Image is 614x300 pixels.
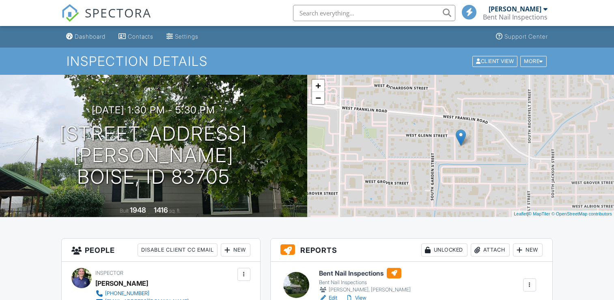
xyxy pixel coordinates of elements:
div: 1416 [154,206,168,214]
a: Leaflet [514,211,527,216]
a: Support Center [493,29,551,44]
a: Contacts [115,29,157,44]
div: Dashboard [75,33,106,40]
span: sq. ft. [169,208,181,214]
h3: People [62,239,260,262]
div: 1948 [130,206,146,214]
div: Client View [472,56,517,67]
span: Inspector [95,270,123,276]
div: Support Center [504,33,548,40]
a: Dashboard [63,29,109,44]
div: [PERSON_NAME], [PERSON_NAME] [319,286,411,294]
div: New [221,243,250,257]
div: New [513,243,543,257]
h1: Inspection Details [67,54,547,68]
a: SPECTORA [61,11,151,28]
div: More [520,56,547,67]
div: [PHONE_NUMBER] [105,290,149,297]
h6: Bent Nail Inspections [319,268,411,278]
span: Built [120,208,129,214]
img: The Best Home Inspection Software - Spectora [61,4,79,22]
div: Attach [471,243,510,257]
div: Contacts [128,33,153,40]
input: Search everything... [293,5,455,21]
div: Bent Nail Inspections [319,279,411,286]
a: [PHONE_NUMBER] [95,289,189,298]
a: © OpenStreetMap contributors [552,211,612,216]
a: Bent Nail Inspections Bent Nail Inspections [PERSON_NAME], [PERSON_NAME] [319,268,411,294]
a: Zoom out [312,92,324,104]
a: Settings [163,29,202,44]
div: [PERSON_NAME] [95,277,148,289]
span: SPECTORA [85,4,151,21]
h1: [STREET_ADDRESS][PERSON_NAME] Boise, ID 83705 [13,123,294,187]
div: [PERSON_NAME] [489,5,541,13]
a: Zoom in [312,80,324,92]
div: Bent Nail Inspections [483,13,547,21]
div: Unlocked [421,243,468,257]
h3: [DATE] 1:30 pm - 5:30 pm [92,104,215,115]
a: © MapTiler [528,211,550,216]
a: Client View [472,58,519,64]
div: Disable Client CC Email [138,243,218,257]
div: | [512,211,614,217]
div: Settings [175,33,198,40]
h3: Reports [271,239,552,262]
